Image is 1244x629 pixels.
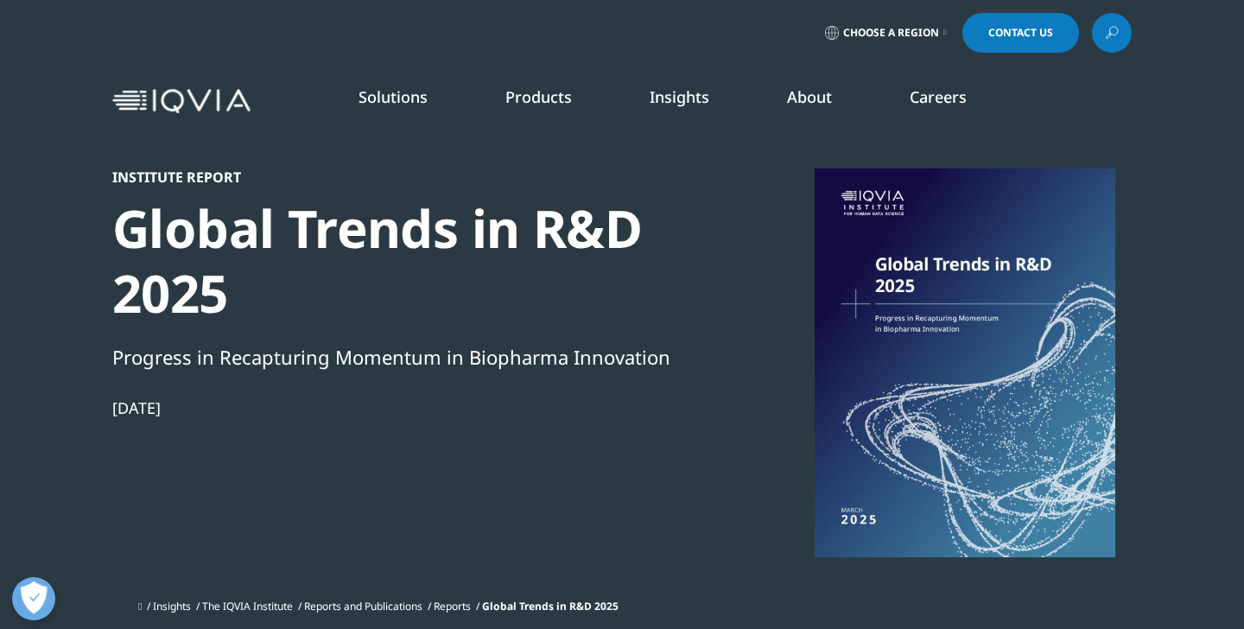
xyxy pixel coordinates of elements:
a: Contact Us [962,13,1079,53]
nav: Primary [257,60,1132,142]
span: Contact Us [988,28,1053,38]
span: Global Trends in R&D 2025 [482,599,619,613]
div: Institute Report [112,168,705,186]
a: Careers [910,86,967,107]
a: Solutions [359,86,428,107]
a: The IQVIA Institute [202,599,293,613]
span: Choose a Region [843,26,939,40]
a: Products [505,86,572,107]
div: Progress in Recapturing Momentum in Biopharma Innovation [112,342,705,372]
div: Global Trends in R&D 2025 [112,196,705,326]
a: Insights [650,86,709,107]
a: Insights [153,599,191,613]
a: Reports and Publications [304,599,422,613]
button: Open Preferences [12,577,55,620]
div: [DATE] [112,397,705,418]
img: IQVIA Healthcare Information Technology and Pharma Clinical Research Company [112,89,251,114]
a: About [787,86,832,107]
a: Reports [434,599,471,613]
